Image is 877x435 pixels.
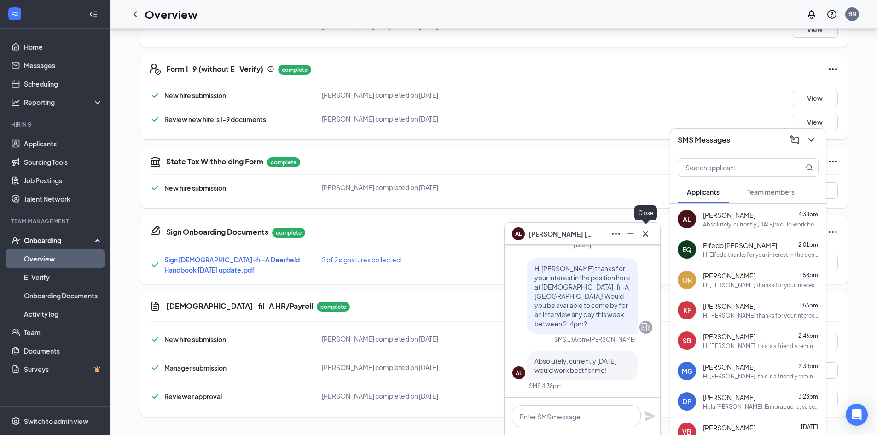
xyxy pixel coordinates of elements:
[24,171,103,190] a: Job Postings
[24,268,103,286] a: E-Verify
[317,302,350,312] p: complete
[272,228,305,238] p: complete
[164,184,226,192] span: New hire submission
[827,226,838,238] svg: Ellipses
[703,362,755,371] span: [PERSON_NAME]
[11,236,20,245] svg: UserCheck
[640,228,651,239] svg: Cross
[267,65,274,73] svg: Info
[164,335,226,343] span: New hire submission
[145,6,197,22] h1: Overview
[24,75,103,93] a: Scheduling
[164,364,227,372] span: Manager submission
[703,372,819,380] div: Hi [PERSON_NAME], this is a friendly reminder. Please select an interview time slot for your Kitc...
[683,306,691,315] div: KF
[792,90,838,106] button: View
[827,156,838,167] svg: Ellipses
[89,10,98,19] svg: Collapse
[24,134,103,153] a: Applicants
[11,121,101,128] div: Hiring
[683,336,691,345] div: SB
[848,10,856,18] div: BN
[11,98,20,107] svg: Analysis
[625,228,636,239] svg: Minimize
[703,393,755,402] span: [PERSON_NAME]
[166,227,268,237] h5: Sign Onboarding Documents
[534,357,616,374] span: Absolutely, currently [DATE] would work best for me!
[587,336,636,343] span: • [PERSON_NAME]
[322,363,438,371] span: [PERSON_NAME] completed on [DATE]
[798,363,818,370] span: 2:34pm
[703,220,819,228] div: Absolutely, currently [DATE] would work best for me!
[322,392,438,400] span: [PERSON_NAME] completed on [DATE]
[703,271,755,280] span: [PERSON_NAME]
[792,21,838,38] button: View
[703,342,819,350] div: Hi [PERSON_NAME], this is a friendly reminder. Please select an interview time slot for your Fron...
[24,190,103,208] a: Talent Network
[801,423,818,430] span: [DATE]
[164,392,222,400] span: Reviewer approval
[846,404,868,426] div: Open Intercom Messenger
[24,236,95,245] div: Onboarding
[166,157,263,167] h5: State Tax Withholding Form
[529,229,593,239] span: [PERSON_NAME] [PERSON_NAME]
[826,9,837,20] svg: QuestionInfo
[610,228,621,239] svg: Ellipses
[322,91,438,99] span: [PERSON_NAME] completed on [DATE]
[640,322,651,333] svg: Company
[24,417,88,426] div: Switch to admin view
[703,302,755,311] span: [PERSON_NAME]
[798,241,818,248] span: 2:01pm
[645,411,656,422] svg: Plane
[634,205,657,220] div: Close
[747,188,795,196] span: Team members
[150,334,161,345] svg: Checkmark
[806,164,813,171] svg: MagnifyingGlass
[322,183,438,191] span: [PERSON_NAME] completed on [DATE]
[150,90,161,101] svg: Checkmark
[529,382,562,390] div: SMS 4:38pm
[703,403,819,411] div: Hola [PERSON_NAME]. Enhorabuena, ya se ha confirmado su entrevista in situ con [DEMOGRAPHIC_DATA]...
[150,114,161,125] svg: Checkmark
[806,9,817,20] svg: Notifications
[683,397,691,406] div: DP
[798,302,818,309] span: 1:56pm
[322,335,438,343] span: [PERSON_NAME] completed on [DATE]
[574,242,592,249] span: [DATE]
[267,157,300,167] p: complete
[166,301,313,311] h5: [DEMOGRAPHIC_DATA]-fil-A HR/Payroll
[683,215,691,224] div: AL
[24,249,103,268] a: Overview
[554,336,587,343] div: SMS 1:55pm
[678,159,787,176] input: Search applicant
[150,362,161,373] svg: Checkmark
[164,115,266,123] span: Review new hire’s I-9 documents
[682,366,692,376] div: MG
[11,217,101,225] div: Team Management
[24,323,103,342] a: Team
[516,369,522,377] div: AL
[164,91,226,99] span: New hire submission
[10,9,19,18] svg: WorkstreamLogo
[703,312,819,319] div: Hi [PERSON_NAME] thanks for your interest in the position here at [DEMOGRAPHIC_DATA]-fil-A [GEOGR...
[24,342,103,360] a: Documents
[792,114,838,130] button: View
[322,255,401,264] span: 2 of 2 signatures collected
[24,56,103,75] a: Messages
[789,134,800,145] svg: ComposeMessage
[24,305,103,323] a: Activity log
[687,188,720,196] span: Applicants
[24,153,103,171] a: Sourcing Tools
[682,245,691,254] div: EQ
[24,286,103,305] a: Onboarding Documents
[609,226,623,241] button: Ellipses
[278,65,311,75] p: complete
[827,64,838,75] svg: Ellipses
[150,259,161,270] svg: Checkmark
[798,272,818,278] span: 1:58pm
[682,275,692,284] div: OR
[703,281,819,289] div: Hi [PERSON_NAME] thanks for your interest in the position here at [DEMOGRAPHIC_DATA]-fil-A [GEOGR...
[787,133,802,147] button: ComposeMessage
[150,301,161,312] svg: Document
